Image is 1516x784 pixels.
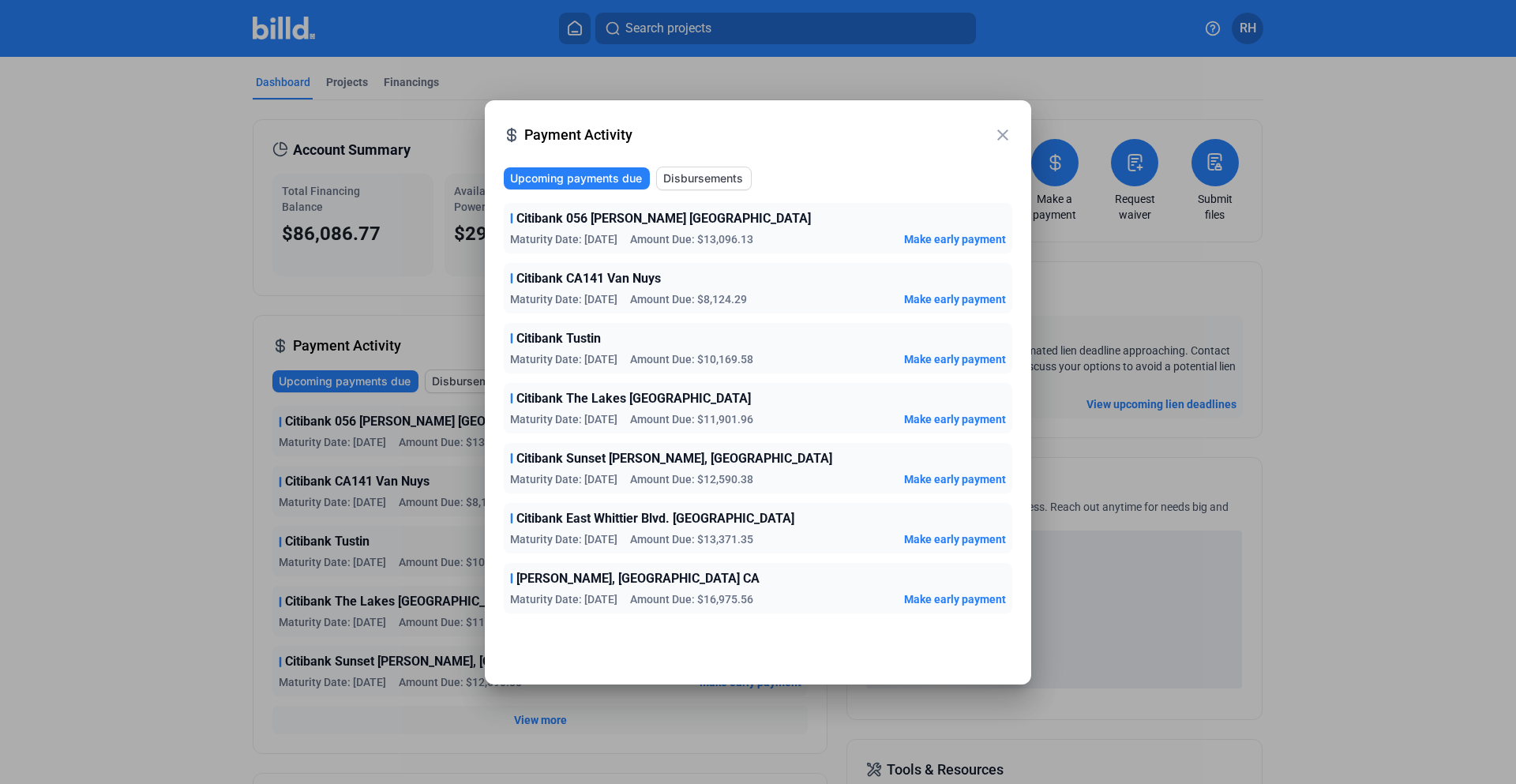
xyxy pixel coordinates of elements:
[630,411,753,427] span: Amount Due: $11,901.96
[510,351,617,367] span: Maturity Date: [DATE]
[516,329,601,348] span: Citibank Tustin
[516,209,811,228] span: Citibank 056 [PERSON_NAME] [GEOGRAPHIC_DATA]
[510,171,642,186] span: Upcoming payments due
[904,531,1006,547] button: Make early payment
[524,124,993,146] span: Payment Activity
[510,291,617,307] span: Maturity Date: [DATE]
[630,291,747,307] span: Amount Due: $8,124.29
[510,531,617,547] span: Maturity Date: [DATE]
[516,449,832,468] span: Citibank Sunset [PERSON_NAME], [GEOGRAPHIC_DATA]
[516,389,751,408] span: Citibank The Lakes [GEOGRAPHIC_DATA]
[630,471,753,487] span: Amount Due: $12,590.38
[510,231,617,247] span: Maturity Date: [DATE]
[993,126,1012,144] mat-icon: close
[656,167,752,190] button: Disbursements
[663,171,743,186] span: Disbursements
[630,351,753,367] span: Amount Due: $10,169.58
[904,351,1006,367] button: Make early payment
[630,231,753,247] span: Amount Due: $13,096.13
[630,591,753,607] span: Amount Due: $16,975.56
[904,591,1006,607] button: Make early payment
[510,591,617,607] span: Maturity Date: [DATE]
[510,411,617,427] span: Maturity Date: [DATE]
[630,531,753,547] span: Amount Due: $13,371.35
[510,471,617,487] span: Maturity Date: [DATE]
[904,471,1006,487] button: Make early payment
[516,569,760,588] span: [PERSON_NAME], [GEOGRAPHIC_DATA] CA
[504,167,650,189] button: Upcoming payments due
[904,411,1006,427] button: Make early payment
[904,291,1006,307] button: Make early payment
[516,509,794,528] span: Citibank East Whittier Blvd. [GEOGRAPHIC_DATA]
[904,231,1006,247] button: Make early payment
[516,269,661,288] span: Citibank CA141 Van Nuys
